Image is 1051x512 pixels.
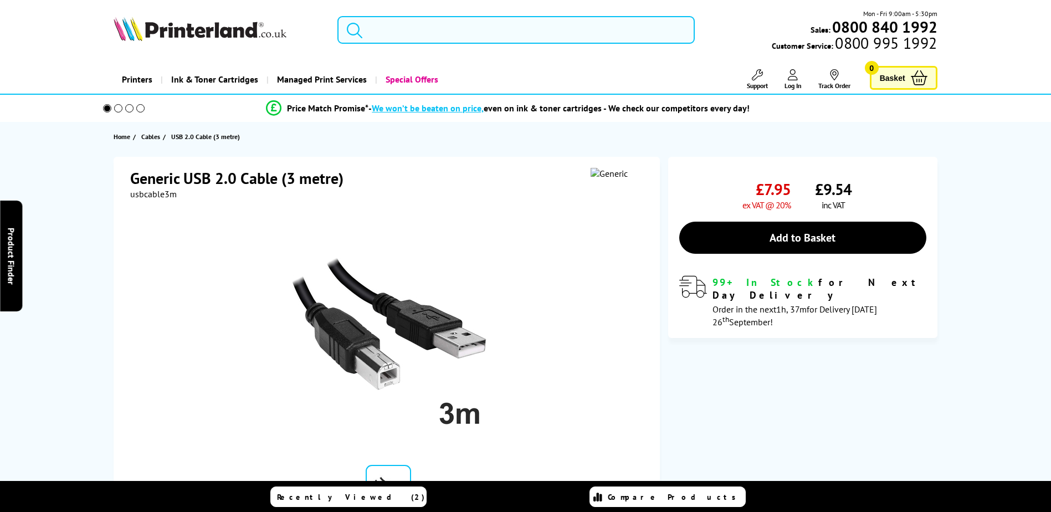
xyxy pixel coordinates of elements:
[818,69,850,90] a: Track Order
[141,131,160,142] span: Cables
[722,314,729,324] sup: th
[141,131,163,142] a: Cables
[114,17,286,41] img: Printerland Logo
[785,81,802,90] span: Log In
[591,168,628,179] img: Generic
[114,65,161,94] a: Printers
[865,61,879,75] span: 0
[776,304,807,315] span: 1h, 37m
[6,228,17,285] span: Product Finder
[742,199,791,211] span: ex VAT @ 20%
[756,179,791,199] span: £7.95
[712,276,818,289] span: 99+ In Stock
[747,81,768,90] span: Support
[832,17,937,37] b: 0800 840 1992
[372,103,484,114] span: We won’t be beaten on price,
[280,222,497,439] img: Generic USB 2.0 Cable (3 metre)
[830,22,937,32] a: 0800 840 1992
[608,492,742,502] span: Compare Products
[870,66,937,90] a: Basket 0
[171,131,240,142] span: USB 2.0 Cable (3 metre)
[833,38,937,48] span: 0800 995 1992
[171,131,243,142] a: USB 2.0 Cable (3 metre)
[130,188,177,199] span: usbcable3m
[863,8,937,19] span: Mon - Fri 9:00am - 5:30pm
[747,69,768,90] a: Support
[679,222,926,254] a: Add to Basket
[811,24,830,35] span: Sales:
[785,69,802,90] a: Log In
[822,199,845,211] span: inc VAT
[880,70,905,85] span: Basket
[266,65,375,94] a: Managed Print Services
[679,276,926,327] div: modal_delivery
[114,131,133,142] a: Home
[161,65,266,94] a: Ink & Toner Cartridges
[88,99,929,118] li: modal_Promise
[114,17,324,43] a: Printerland Logo
[589,487,746,507] a: Compare Products
[712,276,926,301] div: for Next Day Delivery
[815,179,852,199] span: £9.54
[772,38,937,51] span: Customer Service:
[712,304,877,327] span: Order in the next for Delivery [DATE] 26 September!
[368,103,750,114] div: - even on ink & toner cartridges - We check our competitors every day!
[375,65,447,94] a: Special Offers
[277,492,425,502] span: Recently Viewed (2)
[270,487,427,507] a: Recently Viewed (2)
[114,131,130,142] span: Home
[171,65,258,94] span: Ink & Toner Cartridges
[130,168,355,188] h1: Generic USB 2.0 Cable (3 metre)
[287,103,368,114] span: Price Match Promise*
